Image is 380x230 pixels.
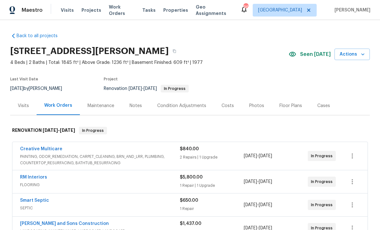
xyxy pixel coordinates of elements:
[61,7,74,13] span: Visits
[20,153,180,166] span: PAINTING, ODOR_REMEDIATION, CARPET_CLEANING, BRN_AND_LRR, PLUMBING, COUNTERTOP_RESURFACING, BATHT...
[340,51,365,58] span: Actions
[332,7,370,13] span: [PERSON_NAME]
[142,8,156,12] span: Tasks
[60,128,75,132] span: [DATE]
[129,86,142,91] span: [DATE]
[10,120,370,141] div: RENOVATION [DATE]-[DATE]In Progress
[180,221,201,226] span: $1,437.00
[129,86,157,91] span: -
[20,182,180,188] span: FLOORING
[180,206,244,212] div: 1 Repair
[317,103,330,109] div: Cases
[180,182,244,189] div: 1 Repair | 1 Upgrade
[18,103,29,109] div: Visits
[169,45,180,57] button: Copy Address
[243,4,248,10] div: 96
[20,221,109,226] a: [PERSON_NAME] and Sons Construction
[161,87,188,91] span: In Progress
[222,103,234,109] div: Costs
[10,85,70,92] div: by [PERSON_NAME]
[334,49,370,60] button: Actions
[80,127,106,134] span: In Progress
[20,175,47,179] a: RM Interiors
[259,203,272,207] span: [DATE]
[259,154,272,158] span: [DATE]
[20,205,180,211] span: SEPTIC
[10,86,24,91] span: [DATE]
[244,179,257,184] span: [DATE]
[244,179,272,185] span: -
[311,153,335,159] span: In Progress
[279,103,302,109] div: Floor Plans
[44,102,72,109] div: Work Orders
[180,147,199,151] span: $840.00
[22,7,43,13] span: Maestro
[10,48,169,54] h2: [STREET_ADDRESS][PERSON_NAME]
[43,128,58,132] span: [DATE]
[104,86,189,91] span: Renovation
[259,179,272,184] span: [DATE]
[180,175,203,179] span: $5,800.00
[196,4,233,17] span: Geo Assignments
[180,154,244,160] div: 2 Repairs | 1 Upgrade
[311,202,335,208] span: In Progress
[81,7,101,13] span: Projects
[20,198,49,203] a: Smart Septic
[157,103,206,109] div: Condition Adjustments
[130,103,142,109] div: Notes
[244,153,272,159] span: -
[109,4,135,17] span: Work Orders
[244,202,272,208] span: -
[180,198,198,203] span: $650.00
[249,103,264,109] div: Photos
[163,7,188,13] span: Properties
[20,147,62,151] a: Creative Multicare
[258,7,302,13] span: [GEOGRAPHIC_DATA]
[88,103,114,109] div: Maintenance
[244,203,257,207] span: [DATE]
[10,77,38,81] span: Last Visit Date
[10,59,289,66] span: 4 Beds | 2 Baths | Total: 1845 ft² | Above Grade: 1236 ft² | Basement Finished: 609 ft² | 1977
[144,86,157,91] span: [DATE]
[244,154,257,158] span: [DATE]
[43,128,75,132] span: -
[12,127,75,134] h6: RENOVATION
[311,179,335,185] span: In Progress
[10,33,71,39] a: Back to all projects
[104,77,118,81] span: Project
[300,51,331,58] span: Seen [DATE]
